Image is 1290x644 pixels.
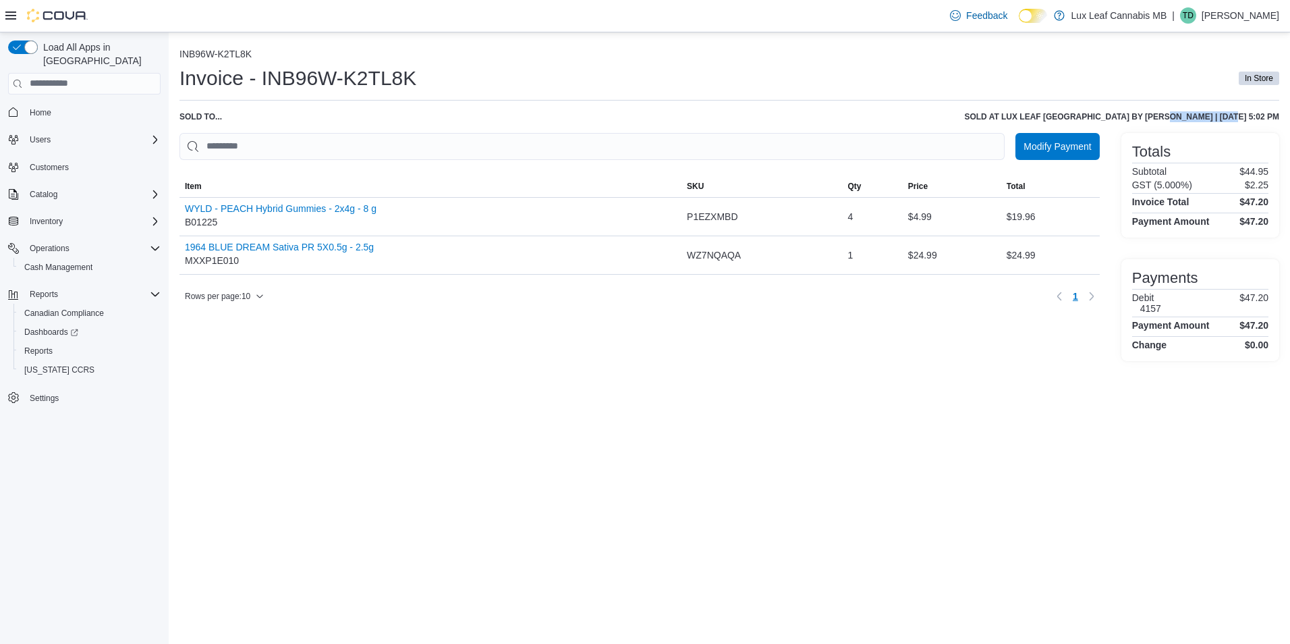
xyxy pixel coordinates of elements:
h3: Totals [1132,144,1171,160]
span: Reports [19,343,161,359]
button: Cash Management [13,258,166,277]
div: 4 [843,203,903,230]
span: Inventory [24,213,161,230]
button: Total [1001,176,1100,197]
span: Inventory [30,216,63,227]
button: [US_STATE] CCRS [13,360,166,379]
button: INB96W-K2TL8K [179,49,252,59]
button: Customers [3,157,166,177]
h4: $0.00 [1245,340,1268,350]
button: WYLD - PEACH Hybrid Gummies - 2x4g - 8 g [185,203,376,214]
h3: Payments [1132,270,1198,286]
button: Reports [24,286,63,302]
h4: $47.20 [1239,320,1268,331]
button: Page 1 of 1 [1067,286,1084,307]
h6: Sold at Lux Leaf [GEOGRAPHIC_DATA] by [PERSON_NAME] | [DATE] 5:02 PM [964,111,1279,122]
button: Rows per page:10 [179,288,269,304]
span: Rows per page : 10 [185,291,250,302]
button: Qty [843,176,903,197]
button: Price [903,176,1001,197]
h4: Payment Amount [1132,216,1210,227]
h4: $47.20 [1239,216,1268,227]
span: Price [908,181,928,192]
div: $24.99 [903,242,1001,269]
div: $24.99 [1001,242,1100,269]
a: Canadian Compliance [19,305,109,321]
span: Cash Management [19,259,161,275]
span: Total [1007,181,1026,192]
span: Home [24,104,161,121]
a: Customers [24,159,74,176]
span: Operations [30,243,69,254]
button: Users [24,132,56,148]
span: Washington CCRS [19,362,161,378]
a: Dashboards [19,324,84,340]
p: [PERSON_NAME] [1202,7,1279,24]
span: P1EZXMBD [687,209,737,225]
button: Modify Payment [1015,133,1099,160]
button: Settings [3,387,166,407]
h4: Payment Amount [1132,320,1210,331]
span: Settings [30,393,59,404]
p: Lux Leaf Cannabis MB [1071,7,1167,24]
span: Catalog [30,189,57,200]
h6: Subtotal [1132,166,1167,177]
button: Item [179,176,681,197]
ul: Pagination for table: MemoryTable from EuiInMemoryTable [1067,286,1084,307]
span: Qty [848,181,862,192]
span: Reports [30,289,58,300]
nav: Complex example [8,97,161,443]
span: Load All Apps in [GEOGRAPHIC_DATA] [38,41,161,68]
button: Home [3,103,166,122]
span: Settings [24,389,161,406]
nav: An example of EuiBreadcrumbs [179,49,1279,62]
h6: Debit [1132,292,1161,303]
div: 1 [843,242,903,269]
span: Catalog [24,186,161,203]
span: Customers [24,159,161,176]
input: This is a search bar. As you type, the results lower in the page will automatically filter. [179,133,1005,160]
p: $47.20 [1239,292,1268,314]
span: Item [185,181,202,192]
span: Dashboards [19,324,161,340]
span: WZ7NQAQA [687,247,741,263]
h4: Change [1132,340,1167,350]
a: Dashboards [13,323,166,342]
input: Dark Mode [1019,9,1047,23]
h6: 4157 [1140,303,1161,314]
button: Catalog [24,186,63,203]
span: TD [1183,7,1194,24]
div: MXXP1E010 [185,242,374,269]
p: $2.25 [1245,180,1268,190]
h4: $47.20 [1239,196,1268,207]
button: Catalog [3,185,166,204]
button: Previous page [1051,288,1067,304]
h6: GST (5.000%) [1132,180,1192,190]
button: Users [3,130,166,149]
a: Reports [19,343,58,359]
span: [US_STATE] CCRS [24,365,94,375]
button: 1964 BLUE DREAM Sativa PR 5X0.5g - 2.5g [185,242,374,252]
nav: Pagination for table: MemoryTable from EuiInMemoryTable [1051,286,1100,307]
span: 1 [1073,290,1078,303]
button: Reports [3,285,166,304]
span: Customers [30,162,69,173]
a: [US_STATE] CCRS [19,362,100,378]
p: $44.95 [1239,166,1268,177]
span: Operations [24,240,161,257]
img: Cova [27,9,88,22]
button: Operations [3,239,166,258]
a: Settings [24,390,64,406]
button: Reports [13,342,166,360]
h1: Invoice - INB96W-K2TL8K [179,65,416,92]
div: $19.96 [1001,203,1100,230]
button: Inventory [3,212,166,231]
span: Users [30,134,51,145]
span: Reports [24,286,161,302]
span: Canadian Compliance [19,305,161,321]
div: Theo Dorge [1180,7,1196,24]
a: Feedback [945,2,1013,29]
span: Home [30,107,51,118]
span: Modify Payment [1023,140,1091,153]
div: B01225 [185,203,376,230]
